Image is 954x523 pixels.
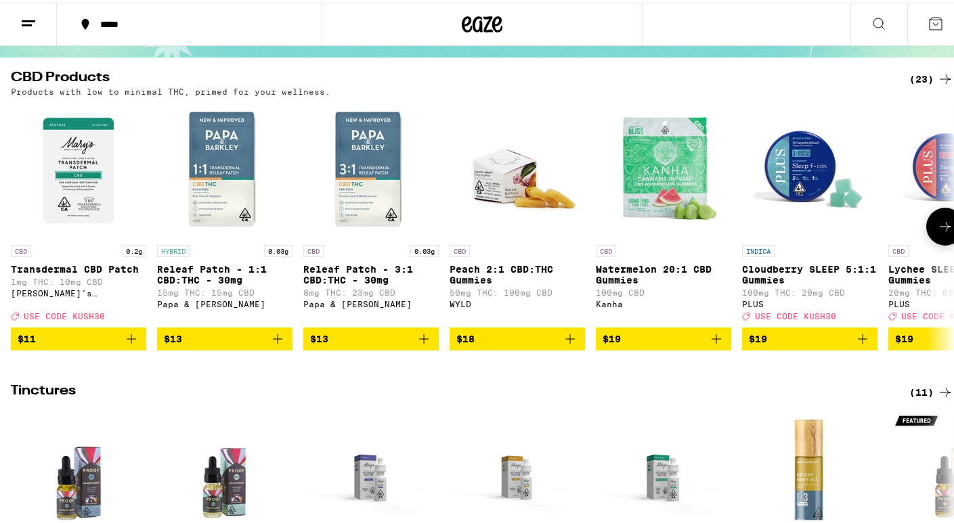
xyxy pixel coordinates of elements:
[596,286,731,294] p: 100mg CBD
[596,242,616,254] p: CBD
[157,325,292,348] button: Add to bag
[11,85,330,93] p: Products with low to minimal THC, primed for your wellness.
[456,331,475,342] span: $18
[742,242,775,254] p: INDICA
[164,331,182,342] span: $13
[303,325,439,348] button: Add to bag
[157,261,292,283] p: Releaf Patch - 1:1 CBD:THC - 30mg
[11,275,146,283] p: 1mg THC: 10mg CBD
[450,242,470,254] p: CBD
[303,242,324,254] p: CBD
[303,100,439,325] a: Open page for Releaf Patch - 3:1 CBD:THC - 30mg from Papa & Barkley
[264,242,292,254] p: 0.03g
[11,242,31,254] p: CBD
[888,242,909,254] p: CBD
[596,297,731,306] div: Kanha
[909,382,953,398] a: (11)
[596,261,731,283] p: Watermelon 20:1 CBD Gummies
[11,261,146,272] p: Transdermal CBD Patch
[11,325,146,348] button: Add to bag
[909,68,953,85] a: (23)
[895,331,913,342] span: $19
[157,286,292,294] p: 15mg THC: 15mg CBD
[303,261,439,283] p: Releaf Patch - 3:1 CBD:THC - 30mg
[410,242,439,254] p: 0.03g
[450,261,585,283] p: Peach 2:1 CBD:THC Gummies
[742,297,877,306] div: PLUS
[749,331,767,342] span: $19
[742,100,877,325] a: Open page for Cloudberry SLEEP 5:1:1 Gummies from PLUS
[742,261,877,283] p: Cloudberry SLEEP 5:1:1 Gummies
[303,297,439,306] div: Papa & [PERSON_NAME]
[157,297,292,306] div: Papa & [PERSON_NAME]
[8,9,97,20] span: Hi. Need any help?
[450,297,585,306] div: WYLD
[450,100,585,325] a: Open page for Peach 2:1 CBD:THC Gummies from WYLD
[157,100,292,235] img: Papa & Barkley - Releaf Patch - 1:1 CBD:THC - 30mg
[742,325,877,348] button: Add to bag
[596,325,731,348] button: Add to bag
[742,286,877,294] p: 100mg THC: 20mg CBD
[157,242,190,254] p: HYBRID
[603,331,621,342] span: $19
[11,68,887,85] h2: CBD Products
[596,100,731,235] img: Kanha - Watermelon 20:1 CBD Gummies
[742,100,877,235] img: PLUS - Cloudberry SLEEP 5:1:1 Gummies
[303,286,439,294] p: 8mg THC: 23mg CBD
[157,100,292,325] a: Open page for Releaf Patch - 1:1 CBD:THC - 30mg from Papa & Barkley
[450,286,585,294] p: 50mg THC: 100mg CBD
[11,100,146,325] a: Open page for Transdermal CBD Patch from Mary's Medicinals
[596,100,731,325] a: Open page for Watermelon 20:1 CBD Gummies from Kanha
[303,100,439,235] img: Papa & Barkley - Releaf Patch - 3:1 CBD:THC - 30mg
[310,331,328,342] span: $13
[755,309,836,318] span: USE CODE KUSH30
[11,286,146,295] div: [PERSON_NAME]'s Medicinals
[11,382,887,398] h2: Tinctures
[11,100,146,235] img: Mary's Medicinals - Transdermal CBD Patch
[122,242,146,254] p: 0.2g
[450,100,585,235] img: WYLD - Peach 2:1 CBD:THC Gummies
[18,331,36,342] span: $11
[450,325,585,348] button: Add to bag
[24,309,105,318] span: USE CODE KUSH30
